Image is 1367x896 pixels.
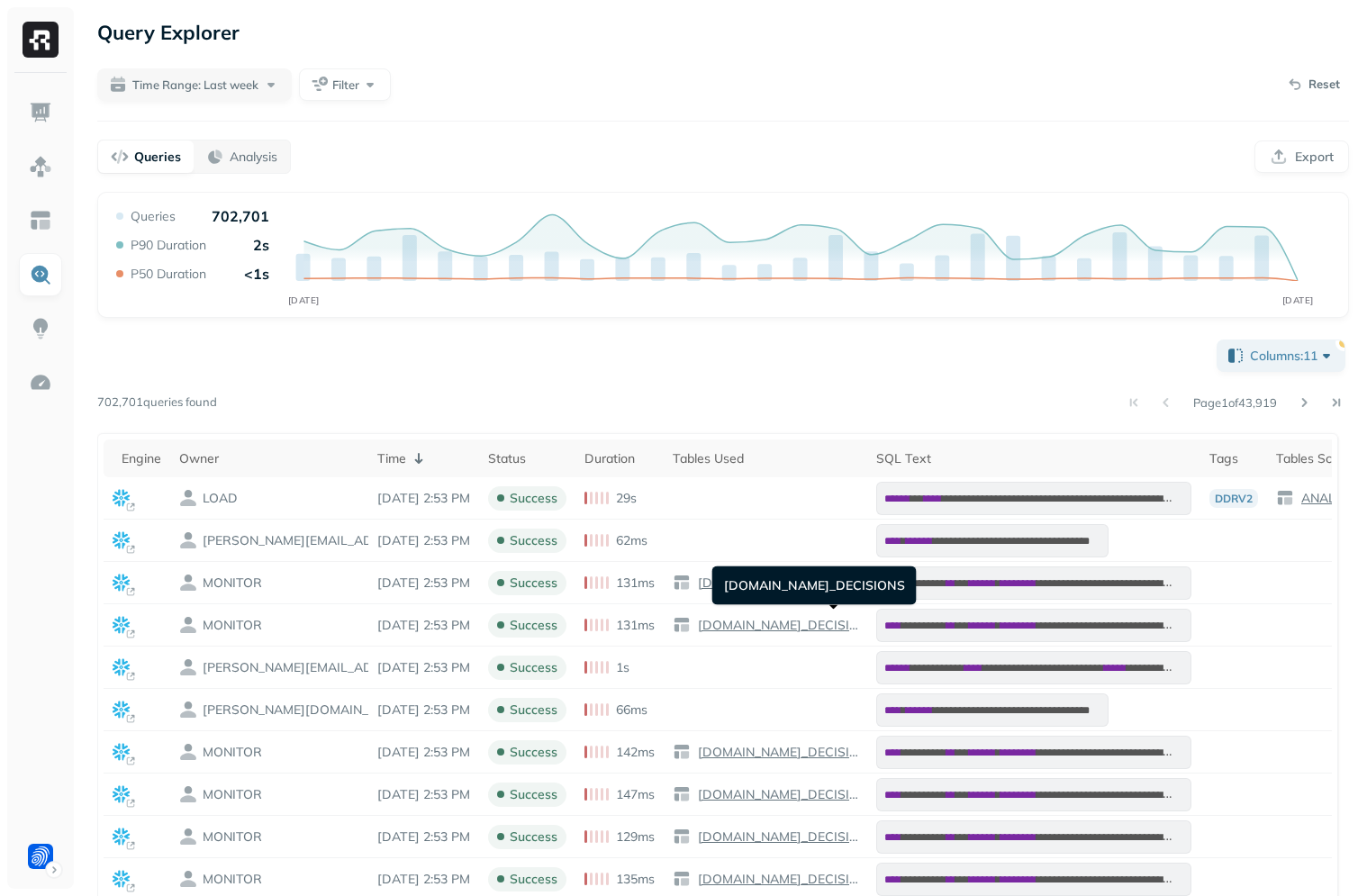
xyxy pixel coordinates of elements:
p: success [510,828,557,846]
div: SQL Text [876,450,1191,467]
img: Dashboard [29,101,52,124]
a: [DOMAIN_NAME]_DECISIONS [691,828,858,846]
img: table [673,870,691,888]
p: [DOMAIN_NAME]_DECISIONS [694,575,858,592]
p: Sep 17, 2025 2:53 PM [377,575,470,592]
img: table [673,828,691,846]
span: Time Range: Last week [132,77,258,94]
img: Forter [28,844,53,869]
p: ORIN.BIBAS@FORTER.COM [203,532,383,549]
p: Queries [131,208,176,225]
p: [DOMAIN_NAME]_DECISIONS [694,871,858,888]
p: [DOMAIN_NAME]_DECISIONS [694,786,858,803]
p: Sep 17, 2025 2:53 PM [377,659,470,676]
p: 2s [253,236,269,254]
p: success [510,744,557,761]
img: Query Explorer [29,263,52,286]
button: Columns:11 [1217,339,1345,372]
p: 131ms [616,575,655,592]
p: Sep 17, 2025 2:53 PM [377,701,470,719]
p: Reset [1308,76,1340,94]
p: success [510,701,557,719]
p: success [510,871,557,888]
button: Export [1254,140,1349,173]
p: MONITOR [203,575,262,592]
tspan: [DATE] [288,294,320,305]
p: Sep 17, 2025 2:53 PM [377,744,470,761]
a: [DOMAIN_NAME]_DECISIONS [691,575,858,592]
p: Sep 17, 2025 2:53 PM [377,532,470,549]
span: Columns: 11 [1250,347,1335,365]
p: 135ms [616,871,655,888]
div: Tags [1209,450,1258,467]
div: [DOMAIN_NAME]_DECISIONS [712,566,917,605]
p: success [510,659,557,676]
p: 131ms [616,617,655,634]
p: Query Explorer [97,16,240,49]
a: [DOMAIN_NAME]_DECISIONS [691,744,858,761]
img: Assets [29,155,52,178]
div: Engine [122,450,161,467]
img: table [673,785,691,803]
p: [DOMAIN_NAME]_DECISIONS [694,744,858,761]
p: Analysis [230,149,277,166]
p: 29s [616,490,637,507]
div: Duration [584,450,655,467]
img: Optimization [29,371,52,394]
span: Filter [332,77,359,94]
p: 1s [616,659,629,676]
tspan: [DATE] [1282,294,1314,305]
p: Sep 17, 2025 2:53 PM [377,786,470,803]
img: Asset Explorer [29,209,52,232]
a: [DOMAIN_NAME]_DECISIONS [691,786,858,803]
p: P50 Duration [131,266,206,283]
p: Page 1 of 43,919 [1193,394,1277,411]
p: success [510,617,557,634]
p: 62ms [616,532,647,549]
div: Owner [179,450,359,467]
img: Insights [29,317,52,340]
p: P90 Duration [131,237,206,254]
p: 129ms [616,828,655,846]
p: success [510,532,557,549]
a: [DOMAIN_NAME]_DECISIONS [691,617,858,634]
p: LOAD [203,490,238,507]
img: table [673,574,691,592]
p: MONITOR [203,828,262,846]
button: Time Range: Last week [97,68,292,101]
p: 142ms [616,744,655,761]
p: Sep 17, 2025 2:53 PM [377,490,470,507]
p: MONITOR [203,617,262,634]
p: 702,701 queries found [97,394,217,412]
p: NOGA.SILK@FORTER.COM [203,701,383,719]
img: table [673,743,691,761]
p: success [510,575,557,592]
div: Time [377,448,470,469]
p: 702,701 [212,207,269,225]
p: ORIN.BIBAS@FORTER.COM [203,659,383,676]
p: DDRv2 [1209,489,1258,508]
p: 147ms [616,786,655,803]
p: 66ms [616,701,647,719]
p: Sep 17, 2025 2:53 PM [377,617,470,634]
p: success [510,786,557,803]
p: MONITOR [203,786,262,803]
p: MONITOR [203,744,262,761]
p: [DOMAIN_NAME]_DECISIONS [694,828,858,846]
img: table [1276,489,1294,507]
a: [DOMAIN_NAME]_DECISIONS [691,871,858,888]
p: <1s [244,265,269,283]
div: Tables Used [673,450,858,467]
button: Reset [1278,70,1349,99]
button: Filter [299,68,391,101]
p: MONITOR [203,871,262,888]
img: table [673,616,691,634]
p: Sep 17, 2025 2:53 PM [377,828,470,846]
p: [DOMAIN_NAME]_DECISIONS [694,617,858,634]
p: Queries [134,149,181,166]
p: Sep 17, 2025 2:53 PM [377,871,470,888]
p: success [510,490,557,507]
img: Ryft [23,22,59,58]
div: Status [488,450,566,467]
